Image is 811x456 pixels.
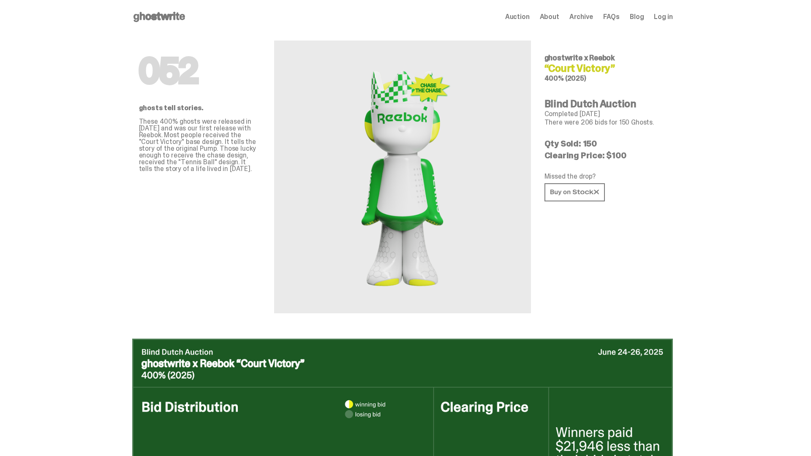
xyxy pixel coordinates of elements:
[603,14,620,20] a: FAQs
[544,173,666,180] p: Missed the drop?
[544,74,586,83] span: 400% (2025)
[544,111,666,117] p: Completed [DATE]
[630,14,644,20] a: Blog
[352,61,453,293] img: Reebok&ldquo;Court Victory&rdquo;
[654,14,672,20] a: Log in
[505,14,530,20] a: Auction
[544,151,666,160] p: Clearing Price: $100
[569,14,593,20] a: Archive
[544,139,666,148] p: Qty Sold: 150
[540,14,559,20] a: About
[544,99,666,109] h4: Blind Dutch Auction
[139,105,261,111] p: ghosts tell stories.
[139,54,261,88] h1: 052
[544,119,666,126] p: There were 206 bids for 150 Ghosts.
[544,63,666,73] h4: “Court Victory”
[139,118,261,172] p: These 400% ghosts were released in [DATE] and was our first release with Reebok. Most people rece...
[544,53,615,63] span: ghostwrite x Reebok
